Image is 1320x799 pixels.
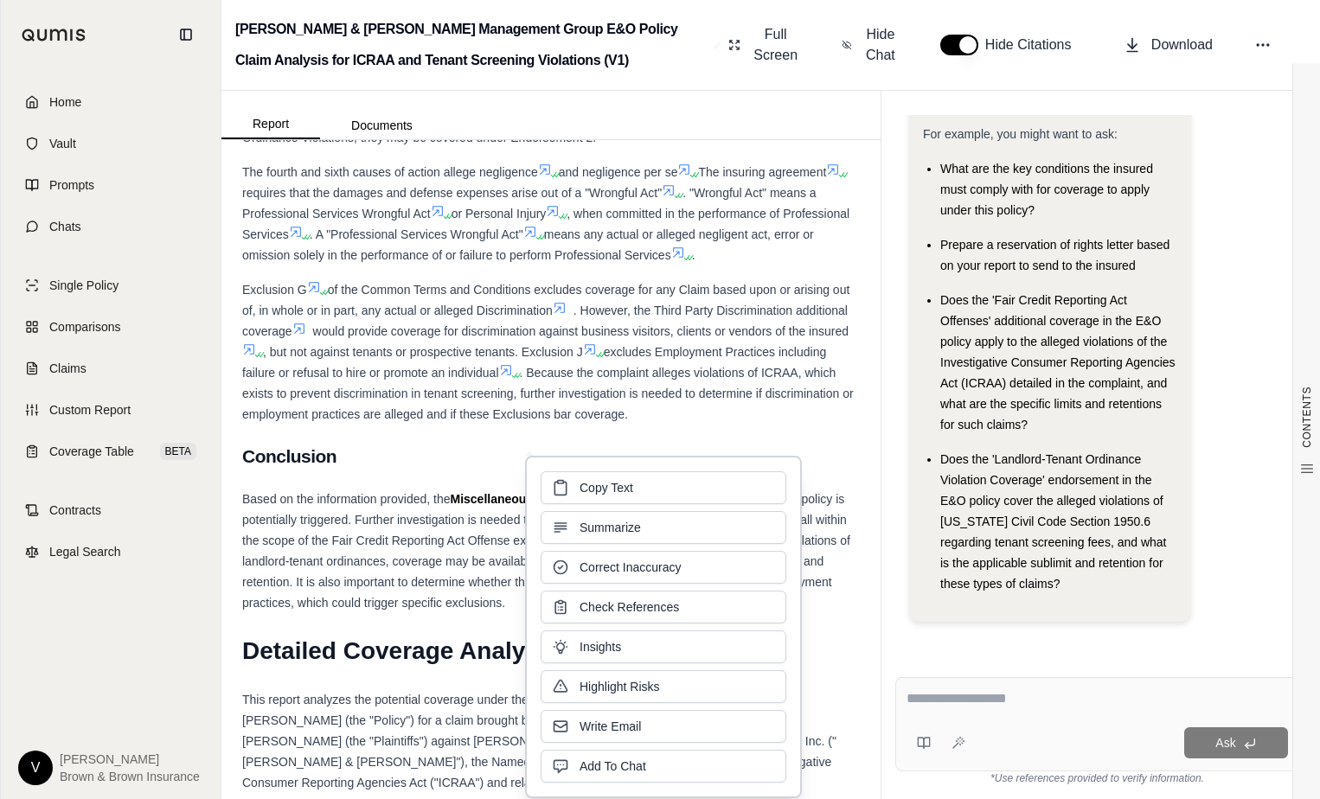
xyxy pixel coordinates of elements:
[60,751,200,768] span: [PERSON_NAME]
[452,207,547,221] span: or Personal Injury
[541,670,786,703] button: Highlight Risks
[49,176,94,194] span: Prompts
[580,598,679,616] span: Check References
[698,165,826,179] span: The insuring agreement
[242,366,854,421] span: . Because the complaint alleges violations of ICRAA, which exists to prevent discrimination in te...
[940,293,1176,431] span: Does the 'Fair Credit Reporting Act Offenses' additional coverage in the E&O policy apply to the ...
[60,768,200,785] span: Brown & Brown Insurance
[1300,387,1314,448] span: CONTENTS
[49,502,101,519] span: Contracts
[541,630,786,663] button: Insights
[985,35,1082,55] span: Hide Citations
[242,186,817,221] span: . "Wrongful Act" means a Professional Services Wrongful Act
[451,492,744,506] strong: Miscellaneous Professional Liability Coverage Part
[11,349,210,387] a: Claims
[580,638,621,655] span: Insights
[242,207,849,241] span: , when committed in the performance of Professional Services
[242,627,860,675] h1: Detailed Coverage Analysis
[49,360,87,377] span: Claims
[580,479,633,496] span: Copy Text
[580,757,646,775] span: Add To Chat
[242,165,538,179] span: The fourth and sixth causes of action allege negligence
[320,112,444,139] button: Documents
[940,162,1153,217] span: What are the key conditions the insured must comply with for coverage to apply under this policy?
[580,559,681,576] span: Correct Inaccuracy
[242,534,850,568] span: . To the extent the allegations involve violations of landlord-tenant ordinances, coverage may be...
[242,345,826,380] span: excludes Employment Practices including failure or refusal to hire or promote an individual
[1151,35,1213,55] span: Download
[49,93,81,111] span: Home
[242,492,451,506] span: Based on the information provided, the
[11,391,210,429] a: Custom Report
[49,543,121,560] span: Legal Search
[923,127,1118,141] span: For example, you might want to ask:
[242,283,849,317] span: of the Common Terms and Conditions excludes coverage for any Claim based upon or arising out of, ...
[895,771,1299,785] div: *Use references provided to verify information.
[242,492,847,547] span: of the policy is potentially triggered. Further investigation is needed to determine whether the ...
[11,491,210,529] a: Contracts
[541,471,786,504] button: Copy Text
[11,432,210,470] a: Coverage TableBETA
[559,165,678,179] span: and negligence per se
[11,266,210,304] a: Single Policy
[862,24,899,66] span: Hide Chat
[242,554,832,610] span: , subject to the sublimit and retention. It is also important to determine whether the alleged ac...
[11,308,210,346] a: Comparisons
[580,519,641,536] span: Summarize
[313,324,849,338] span: would provide coverage for discrimination against business visitors, clients or vendors of the in...
[541,750,786,783] button: Add To Chat
[235,14,707,76] h2: [PERSON_NAME] & [PERSON_NAME] Management Group E&O Policy Claim Analysis for ICRAA and Tenant Scr...
[11,533,210,571] a: Legal Search
[541,551,786,584] button: Correct Inaccuracy
[721,17,807,73] button: Full Screen
[242,227,814,262] span: means any actual or alleged negligent act, error or omission solely in the performance of or fail...
[49,318,120,336] span: Comparisons
[751,24,800,66] span: Full Screen
[242,304,848,338] span: . However, the Third Party Discrimination additional coverage
[1117,28,1220,62] button: Download
[49,135,76,152] span: Vault
[11,83,210,121] a: Home
[940,452,1167,591] span: Does the 'Landlord-Tenant Ordinance Violation Coverage' endorsement in the E&O policy cover the a...
[692,248,695,262] span: .
[242,438,860,475] h2: Conclusion
[940,238,1169,272] span: Prepare a reservation of rights letter based on your report to send to the insured
[242,693,836,789] span: This report analyzes the potential coverage under the 2024 Bowhead E&O Policy - [PERSON_NAME] & [...
[172,21,200,48] button: Collapse sidebar
[835,17,906,73] button: Hide Chat
[22,29,87,42] img: Qumis Logo
[11,208,210,246] a: Chats
[310,227,523,241] span: . A "Professional Services Wrongful Act"
[11,166,210,204] a: Prompts
[160,443,196,460] span: BETA
[49,443,134,460] span: Coverage Table
[541,710,786,743] button: Write Email
[242,283,307,297] span: Exclusion G
[242,68,825,144] span: . To the extent these allegations are based on underlying acts that are excluded, such as Fair Cr...
[11,125,210,163] a: Vault
[18,751,53,785] div: V
[49,218,81,235] span: Chats
[541,591,786,623] button: Check References
[541,511,786,544] button: Summarize
[221,110,320,139] button: Report
[242,186,662,200] span: requires that the damages and defense expenses arise out of a "Wrongful Act"
[49,277,119,294] span: Single Policy
[49,401,131,419] span: Custom Report
[263,345,583,359] span: , but not against tenants or prospective tenants. Exclusion J
[1215,736,1235,750] span: Ask
[580,678,660,695] span: Highlight Risks
[580,718,641,735] span: Write Email
[1184,727,1288,758] button: Ask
